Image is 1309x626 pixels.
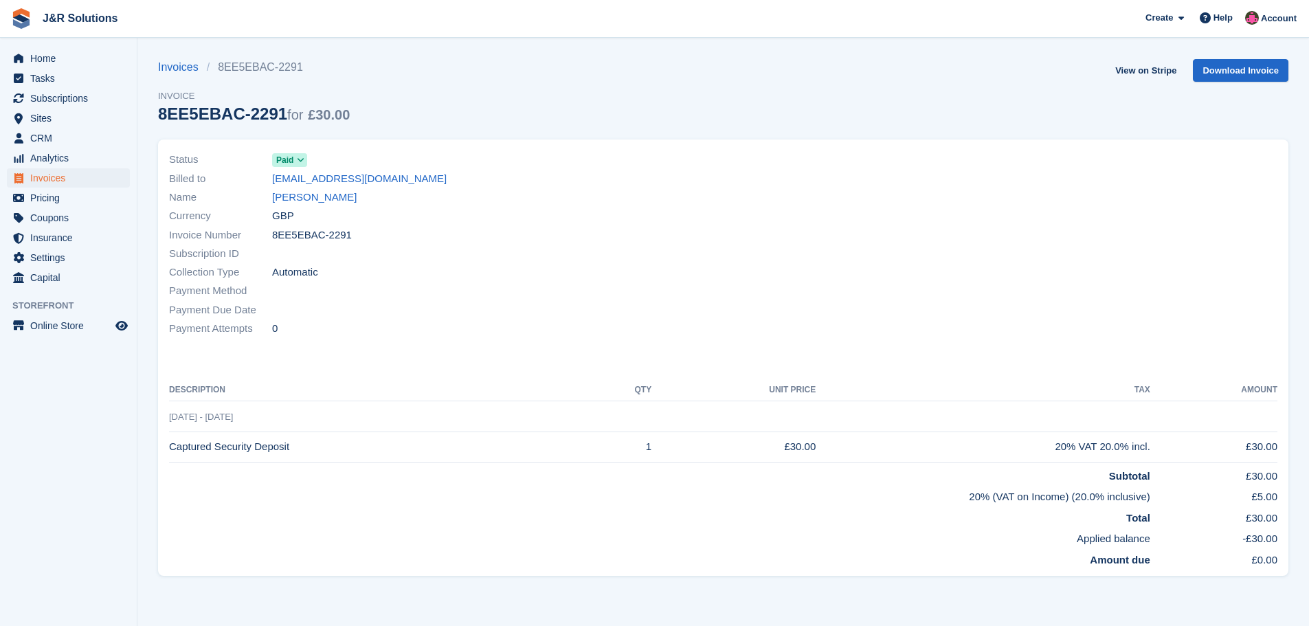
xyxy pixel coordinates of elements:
[30,228,113,247] span: Insurance
[1261,12,1297,25] span: Account
[1145,11,1173,25] span: Create
[308,107,350,122] span: £30.00
[1126,512,1150,524] strong: Total
[12,299,137,313] span: Storefront
[30,148,113,168] span: Analytics
[169,208,272,224] span: Currency
[169,302,272,318] span: Payment Due Date
[158,59,350,76] nav: breadcrumbs
[30,128,113,148] span: CRM
[30,69,113,88] span: Tasks
[1150,484,1277,505] td: £5.00
[30,268,113,287] span: Capital
[7,69,130,88] a: menu
[1245,11,1259,25] img: Julie Morgan
[7,49,130,68] a: menu
[1090,554,1150,566] strong: Amount due
[30,109,113,128] span: Sites
[651,432,816,462] td: £30.00
[1150,379,1277,401] th: Amount
[30,316,113,335] span: Online Store
[30,188,113,208] span: Pricing
[1150,547,1277,568] td: £0.00
[272,208,294,224] span: GBP
[1150,432,1277,462] td: £30.00
[7,128,130,148] a: menu
[169,265,272,280] span: Collection Type
[30,168,113,188] span: Invoices
[272,171,447,187] a: [EMAIL_ADDRESS][DOMAIN_NAME]
[272,265,318,280] span: Automatic
[816,379,1150,401] th: Tax
[169,152,272,168] span: Status
[169,321,272,337] span: Payment Attempts
[592,432,651,462] td: 1
[7,228,130,247] a: menu
[1213,11,1233,25] span: Help
[7,268,130,287] a: menu
[7,248,130,267] a: menu
[113,317,130,334] a: Preview store
[169,171,272,187] span: Billed to
[169,432,592,462] td: Captured Security Deposit
[1150,526,1277,547] td: -£30.00
[169,379,592,401] th: Description
[169,526,1150,547] td: Applied balance
[7,89,130,108] a: menu
[592,379,651,401] th: QTY
[169,190,272,205] span: Name
[276,154,293,166] span: Paid
[169,412,233,422] span: [DATE] - [DATE]
[816,439,1150,455] div: 20% VAT 20.0% incl.
[1193,59,1288,82] a: Download Invoice
[30,248,113,267] span: Settings
[7,208,130,227] a: menu
[1150,505,1277,526] td: £30.00
[169,227,272,243] span: Invoice Number
[287,107,303,122] span: for
[272,227,352,243] span: 8EE5EBAC-2291
[169,246,272,262] span: Subscription ID
[1150,462,1277,484] td: £30.00
[11,8,32,29] img: stora-icon-8386f47178a22dfd0bd8f6a31ec36ba5ce8667c1dd55bd0f319d3a0aa187defe.svg
[272,190,357,205] a: [PERSON_NAME]
[30,208,113,227] span: Coupons
[651,379,816,401] th: Unit Price
[158,89,350,103] span: Invoice
[7,148,130,168] a: menu
[7,188,130,208] a: menu
[1110,59,1182,82] a: View on Stripe
[169,484,1150,505] td: 20% (VAT on Income) (20.0% inclusive)
[158,104,350,123] div: 8EE5EBAC-2291
[37,7,123,30] a: J&R Solutions
[30,89,113,108] span: Subscriptions
[7,316,130,335] a: menu
[272,152,307,168] a: Paid
[30,49,113,68] span: Home
[7,168,130,188] a: menu
[7,109,130,128] a: menu
[1109,470,1150,482] strong: Subtotal
[272,321,278,337] span: 0
[158,59,207,76] a: Invoices
[169,283,272,299] span: Payment Method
